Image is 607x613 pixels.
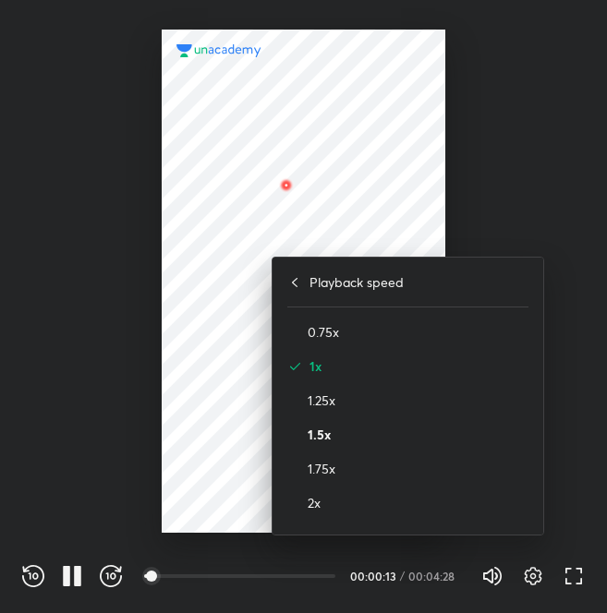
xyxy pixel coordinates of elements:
h4: 0.75x [308,322,528,342]
h4: 2x [308,493,528,512]
h4: 1.5x [308,425,528,444]
h4: 1.75x [308,459,528,478]
h4: 1.25x [308,391,528,410]
h4: Playback speed [310,272,404,292]
img: activeRate.6640ab9b.svg [287,359,302,374]
h4: 1x [310,356,528,376]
